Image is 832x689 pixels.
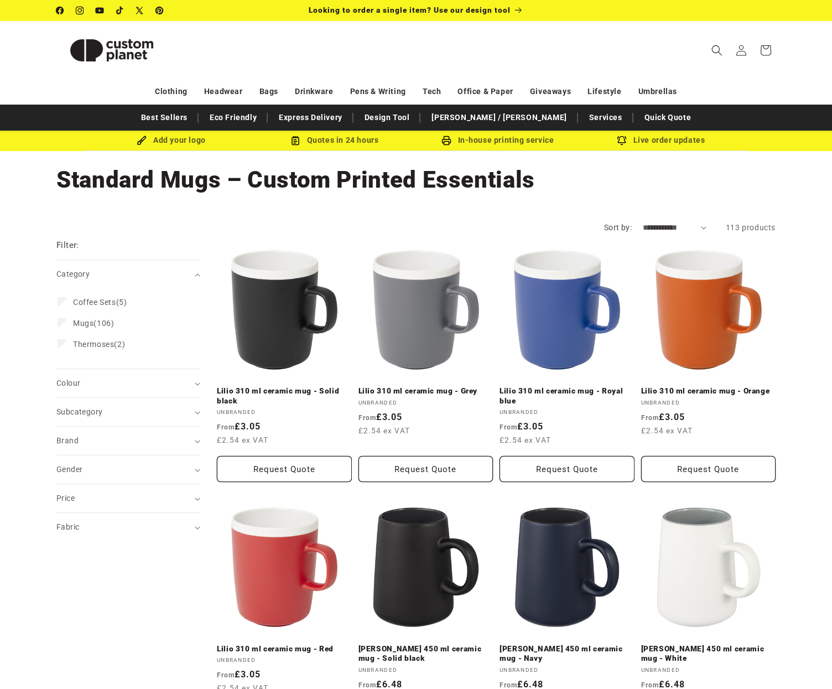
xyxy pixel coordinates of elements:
summary: Brand (0 selected) [56,427,200,455]
div: Live order updates [579,133,742,147]
button: Request Quote [641,456,776,482]
span: Brand [56,436,79,445]
span: Mugs [73,319,93,328]
iframe: Chat Widget [777,636,832,689]
a: Lilio 310 ml ceramic mug - Orange [641,386,776,396]
a: Tech [423,82,441,101]
span: Thermoses [73,340,114,349]
a: Umbrellas [638,82,677,101]
summary: Category (0 selected) [56,260,200,288]
a: Pens & Writing [350,82,406,101]
a: Express Delivery [273,108,348,127]
a: Quick Quote [639,108,697,127]
a: Headwear [204,82,243,101]
span: Coffee Sets [73,298,116,307]
div: Add your logo [90,133,253,147]
summary: Gender (0 selected) [56,455,200,484]
div: Quotes in 24 hours [253,133,416,147]
button: Request Quote [358,456,493,482]
a: Lilio 310 ml ceramic mug - Solid black [217,386,352,406]
span: Category [56,270,90,278]
img: Order Updates Icon [290,136,300,146]
a: Bags [259,82,278,101]
span: Colour [56,379,80,387]
span: (2) [73,339,125,349]
a: Lilio 310 ml ceramic mug - Red [217,644,352,654]
span: Price [56,494,75,502]
img: Order updates [617,136,627,146]
img: Custom Planet [56,25,167,75]
a: Giveaways [530,82,571,101]
button: Request Quote [217,456,352,482]
a: Lilio 310 ml ceramic mug - Grey [358,386,493,396]
span: (106) [73,318,114,328]
span: Gender [56,465,82,474]
a: Drinkware [295,82,333,101]
a: Services [584,108,628,127]
label: Sort by: [604,223,632,232]
div: In-house printing service [416,133,579,147]
a: [PERSON_NAME] / [PERSON_NAME] [426,108,572,127]
span: Looking to order a single item? Use our design tool [309,6,511,14]
span: Subcategory [56,407,102,416]
a: Design Tool [359,108,415,127]
a: Custom Planet [53,21,171,79]
a: Office & Paper [457,82,513,101]
summary: Search [705,38,729,63]
a: [PERSON_NAME] 450 ml ceramic mug - White [641,644,776,664]
a: Eco Friendly [204,108,262,127]
img: Brush Icon [137,136,147,146]
button: Request Quote [500,456,635,482]
span: (5) [73,297,127,307]
summary: Fabric (0 selected) [56,513,200,541]
summary: Price [56,484,200,512]
summary: Subcategory (0 selected) [56,398,200,426]
img: In-house printing [441,136,451,146]
span: Fabric [56,522,79,531]
a: [PERSON_NAME] 450 ml ceramic mug - Solid black [358,644,493,664]
a: Best Sellers [136,108,193,127]
span: 113 products [726,223,776,232]
h2: Filter: [56,239,79,252]
a: [PERSON_NAME] 450 ml ceramic mug - Navy [500,644,635,664]
a: Lilio 310 ml ceramic mug - Royal blue [500,386,635,406]
a: Lifestyle [587,82,621,101]
h1: Standard Mugs – Custom Printed Essentials [56,165,776,195]
a: Clothing [155,82,188,101]
summary: Colour (0 selected) [56,369,200,397]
